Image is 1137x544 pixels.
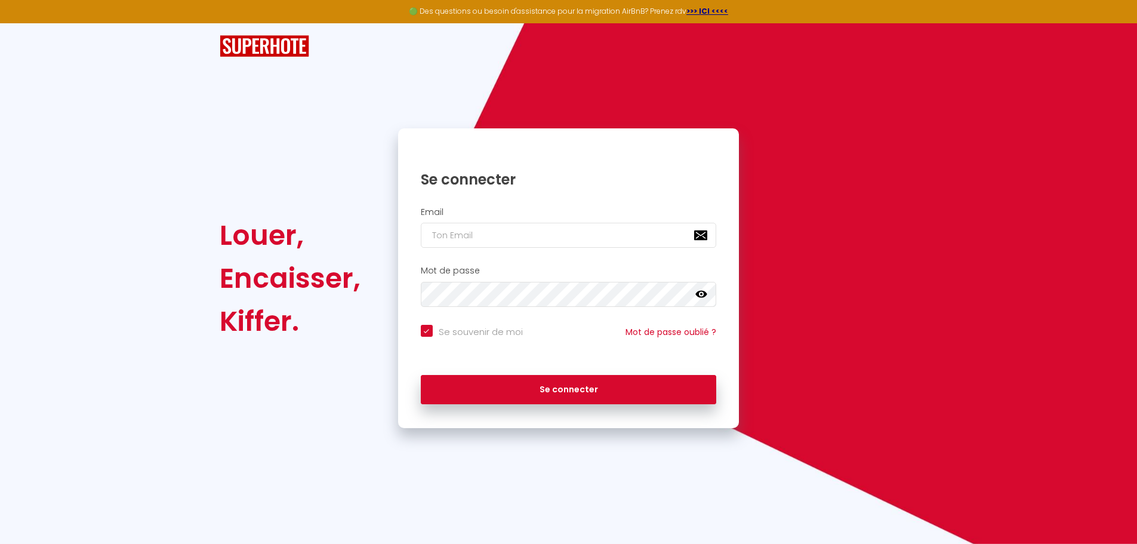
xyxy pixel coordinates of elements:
h2: Mot de passe [421,266,717,276]
div: Kiffer. [220,300,360,343]
a: >>> ICI <<<< [686,6,728,16]
img: tab_keywords_by_traffic_grey.svg [135,69,145,79]
div: Domaine [61,70,92,78]
h2: Email [421,207,717,217]
a: Mot de passe oublié ? [625,326,716,338]
div: v 4.0.25 [33,19,58,29]
div: Encaisser, [220,257,360,300]
img: logo_orange.svg [19,19,29,29]
img: tab_domain_overview_orange.svg [48,69,58,79]
img: website_grey.svg [19,31,29,41]
div: Louer, [220,214,360,257]
h1: Se connecter [421,170,717,189]
div: Mots-clés [149,70,183,78]
div: Domaine: [DOMAIN_NAME] [31,31,135,41]
input: Ton Email [421,223,717,248]
img: SuperHote logo [220,35,309,57]
button: Se connecter [421,375,717,405]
